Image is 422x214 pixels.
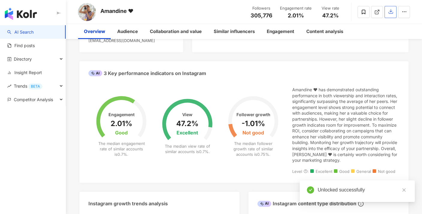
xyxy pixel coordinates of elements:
[319,5,342,11] div: View rate
[117,152,127,157] span: 0.7%
[161,143,214,154] div: The median view rate of similar accounts is .
[351,169,371,174] span: General
[182,112,192,117] div: View
[322,13,339,19] span: 47.2%
[257,201,271,207] div: AI
[306,28,343,35] div: Content analysis
[7,43,35,49] a: Find posts
[292,169,400,174] div: Level :
[214,28,255,35] div: Similar influencers
[14,93,53,106] span: Competitor Analysis
[7,29,34,35] a: searchAI Search
[292,87,400,163] div: Amandine ♥ has demonstrated outstanding performance in both viewership and interaction rates, sig...
[236,112,270,117] div: Follower growth
[242,130,264,136] div: Not good
[373,169,395,174] span: Not good
[7,70,42,76] a: Insight Report
[14,52,32,66] span: Directory
[88,27,155,43] span: Thùy-Trinh 🐒 parisian saigonese [EMAIL_ADDRESS][DOMAIN_NAME]
[84,28,105,35] div: Overview
[88,200,168,207] div: Instagram growth trends analysis
[310,169,332,174] span: Excellent
[257,200,356,207] div: Instagram content type distribution
[88,70,206,77] div: 3 Key performance indicators on Instagram
[111,119,132,128] div: 2.01%
[28,83,42,89] div: BETA
[7,84,11,88] span: rise
[402,188,406,192] span: close
[108,112,135,117] div: Engagement
[117,28,138,35] div: Audience
[318,186,408,194] div: Unlocked successfully
[280,5,312,11] div: Engagement rate
[288,13,304,19] span: 2.01%
[307,186,314,194] span: check-circle
[88,70,102,76] div: AI
[257,152,269,157] span: 0.75%
[78,3,96,21] img: KOL Avatar
[242,119,265,128] div: -1.01%
[199,149,209,154] span: 0.7%
[250,5,273,11] div: Followers
[5,8,37,20] img: logo
[100,7,133,15] div: Amandine ♥
[176,119,198,128] div: 47.2%
[115,130,128,136] div: Good
[14,79,42,93] span: Trends
[150,28,202,35] div: Collaboration and value
[334,169,349,174] span: Good
[227,141,280,157] div: The median follower growth rate of similar accounts is .
[267,28,294,35] div: Engagement
[177,130,198,136] div: Excellent
[95,141,148,157] div: The median engagement rate of similar accounts is .
[251,12,272,19] span: 305,776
